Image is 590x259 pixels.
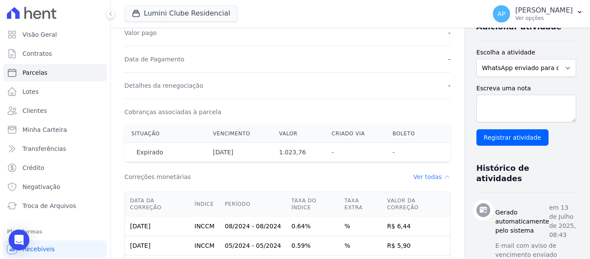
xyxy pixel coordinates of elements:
[124,173,191,181] h3: Correções monetárias
[498,11,505,17] span: AP
[339,236,382,256] td: %
[3,159,107,176] a: Crédito
[22,87,39,96] span: Lotes
[3,64,107,81] a: Parcelas
[22,182,60,191] span: Negativação
[272,143,325,162] th: 1.023,76
[206,143,272,162] th: [DATE]
[448,81,450,90] dd: -
[382,192,450,217] th: Valor da correção
[131,148,168,157] span: Expirado
[22,144,66,153] span: Transferências
[272,125,325,143] th: Valor
[339,217,382,236] td: %
[22,68,48,77] span: Parcelas
[3,121,107,138] a: Minha Carteira
[124,108,221,116] dt: Cobranças associadas à parcela
[495,208,549,235] h3: Gerado automaticamente pelo sistema
[3,102,107,119] a: Clientes
[3,140,107,157] a: Transferências
[476,163,569,184] h3: Histórico de atividades
[3,26,107,43] a: Visão Geral
[22,106,47,115] span: Clientes
[515,15,573,22] p: Ver opções
[125,217,189,236] td: [DATE]
[382,217,450,236] td: R$ 6,44
[189,217,219,236] td: INCCM
[386,143,433,162] th: -
[22,30,57,39] span: Visão Geral
[476,129,549,146] input: Registrar atividade
[124,5,238,22] button: Lumini Clube Residencial
[124,55,184,64] dt: Data de Pagamento
[219,236,286,256] td: 05/2024 - 05/2024
[206,125,272,143] th: Vencimento
[124,29,157,37] dt: Valor pago
[3,197,107,214] a: Troca de Arquivos
[476,48,576,57] label: Escolha a atividade
[124,125,206,143] th: Situação
[219,192,286,217] th: Período
[3,178,107,195] a: Negativação
[339,192,382,217] th: Taxa extra
[22,201,76,210] span: Troca de Arquivos
[386,125,433,143] th: Boleto
[3,83,107,100] a: Lotes
[3,45,107,62] a: Contratos
[22,245,55,253] span: Recebíveis
[22,125,67,134] span: Minha Carteira
[125,236,189,256] td: [DATE]
[448,55,450,64] dd: -
[189,236,219,256] td: INCCM
[549,203,576,240] p: em 13 de Julho de 2025, 08:43
[9,230,29,250] div: Open Intercom Messenger
[382,236,450,256] td: R$ 5,90
[486,2,590,26] button: AP [PERSON_NAME] Ver opções
[189,192,219,217] th: Índice
[7,227,103,237] div: Plataformas
[219,217,286,236] td: 08/2024 - 08/2024
[476,84,576,93] label: Escreva uma nota
[448,29,450,37] dd: -
[325,125,386,143] th: Criado via
[22,49,52,58] span: Contratos
[325,143,386,162] th: -
[286,236,339,256] td: 0.59%
[286,217,339,236] td: 0.64%
[125,192,189,217] th: Data da correção
[286,192,339,217] th: Taxa do índice
[22,163,44,172] span: Crédito
[413,173,450,181] dd: Ver todas
[3,240,107,258] a: Recebíveis
[124,81,203,90] dt: Detalhes da renegociação
[515,6,573,15] p: [PERSON_NAME]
